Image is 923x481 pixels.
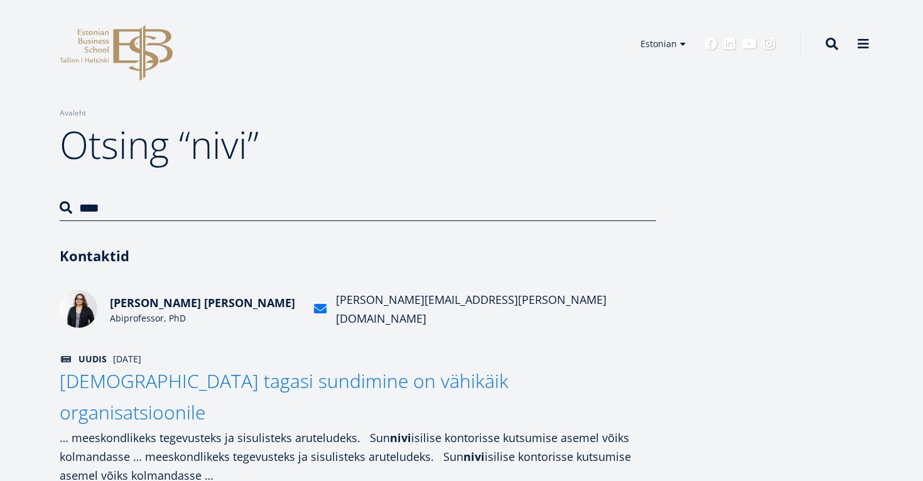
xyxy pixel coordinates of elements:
[463,449,485,464] strong: nivi
[110,312,298,325] div: Abiprofessor, PhD
[723,38,736,50] a: Linkedin
[390,430,411,445] strong: nivi
[60,368,509,425] span: [DEMOGRAPHIC_DATA] tagasi sundimine on vähikäik organisatsioonile
[763,38,775,50] a: Instagram
[336,290,656,328] div: [PERSON_NAME][EMAIL_ADDRESS][PERSON_NAME][DOMAIN_NAME]
[60,119,656,170] h1: Otsing “nivi”
[60,107,86,119] a: Avaleht
[704,38,717,50] a: Facebook
[60,290,97,328] img: Niveditha Prabakaran Pankova
[60,353,107,365] span: Uudis
[742,38,757,50] a: Youtube
[113,353,141,365] span: [DATE]
[110,295,295,310] span: [PERSON_NAME] [PERSON_NAME]
[60,246,656,265] h3: Kontaktid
